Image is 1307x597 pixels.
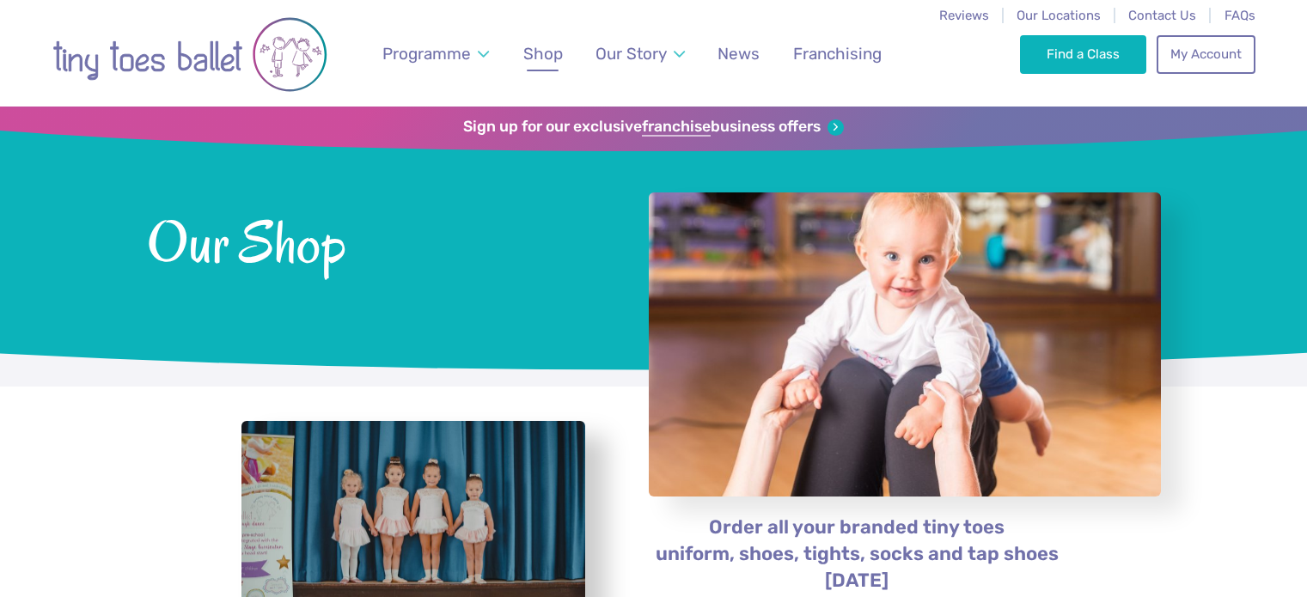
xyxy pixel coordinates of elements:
[710,34,768,74] a: News
[785,34,889,74] a: Franchising
[939,8,989,23] a: Reviews
[1225,8,1255,23] a: FAQs
[382,44,471,64] span: Programme
[642,118,711,137] strong: franchise
[1157,35,1255,73] a: My Account
[374,34,497,74] a: Programme
[793,44,882,64] span: Franchising
[587,34,693,74] a: Our Story
[52,11,327,98] img: tiny toes ballet
[463,118,844,137] a: Sign up for our exclusivefranchisebusiness offers
[595,44,667,64] span: Our Story
[718,44,760,64] span: News
[515,34,571,74] a: Shop
[523,44,563,64] span: Shop
[1020,35,1146,73] a: Find a Class
[1017,8,1101,23] a: Our Locations
[1128,8,1196,23] a: Contact Us
[648,515,1066,594] p: Order all your branded tiny toes uniform, shoes, tights, socks and tap shoes [DATE]
[147,205,603,275] span: Our Shop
